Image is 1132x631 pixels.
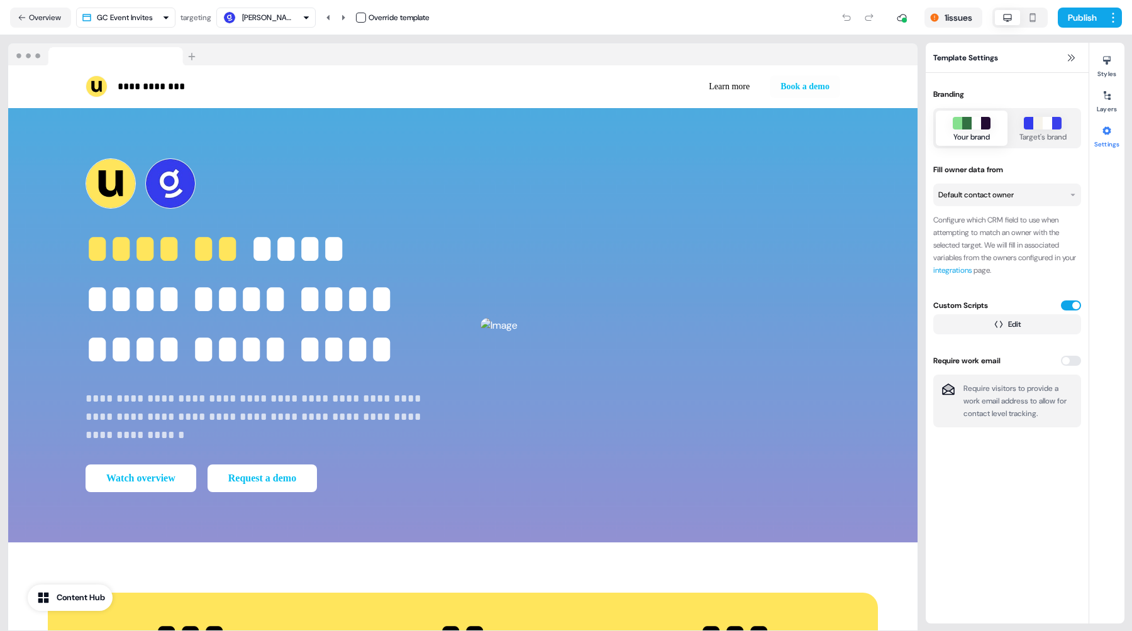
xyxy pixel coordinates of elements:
[97,11,153,24] div: GC Event Invites
[10,8,71,28] button: Overview
[1019,131,1067,143] div: Target's brand
[1058,8,1104,28] button: Publish
[1089,50,1124,78] button: Styles
[57,591,105,604] div: Content Hub
[926,43,1089,73] div: Template Settings
[208,464,317,492] button: Request a demo
[924,8,982,28] button: 1issues
[936,111,1007,146] button: Your brand
[933,184,1081,206] button: Default contact owner
[86,464,445,492] div: Watch overviewRequest a demo
[933,214,1081,277] div: Configure which CRM field to use when attempting to match an owner with the selected target. We w...
[8,43,201,66] img: Browser topbar
[468,75,840,98] div: Learn moreBook a demo
[1007,111,1079,146] button: Target's brand
[933,88,1081,101] div: Branding
[1089,85,1124,113] button: Layers
[480,318,840,333] img: Image
[180,11,211,24] div: targeting
[933,354,1001,367] div: Require work email
[933,314,1081,334] button: Edit
[28,584,113,611] button: Content Hub
[933,163,1081,176] div: Fill owner data from
[86,464,196,492] button: Watch overview
[369,11,430,24] div: Override template
[938,189,1014,201] div: Default contact owner
[953,131,990,143] div: Your brand
[933,265,972,275] a: integrations
[242,11,292,24] div: [PERSON_NAME]
[699,75,760,98] button: Learn more
[216,8,316,28] button: [PERSON_NAME]
[480,158,840,493] div: Image
[963,382,1074,420] p: Require visitors to provide a work email address to allow for contact level tracking.
[770,75,840,98] button: Book a demo
[933,299,988,312] div: Custom Scripts
[1089,121,1124,148] button: Settings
